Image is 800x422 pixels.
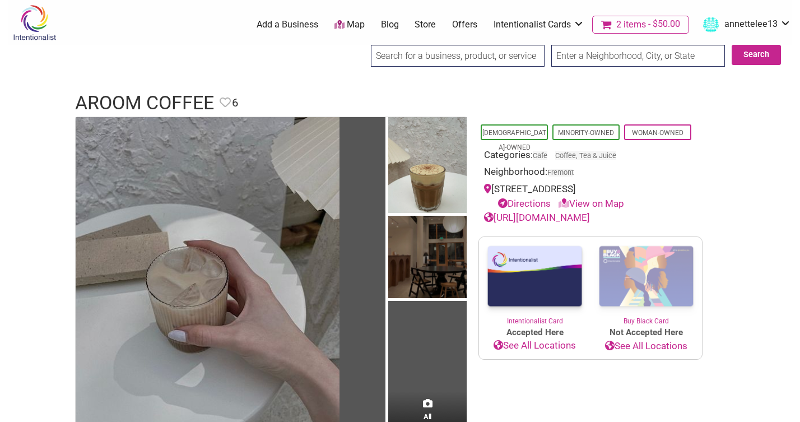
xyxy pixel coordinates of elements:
[559,198,624,209] a: View on Map
[732,45,781,65] button: Search
[479,338,590,353] a: See All Locations
[484,212,590,223] a: [URL][DOMAIN_NAME]
[646,20,680,29] span: $50.00
[334,18,365,31] a: Map
[551,45,725,67] input: Enter a Neighborhood, City, or State
[590,326,702,339] span: Not Accepted Here
[479,237,590,316] img: Intentionalist Card
[590,237,702,317] img: Buy Black Card
[75,90,214,117] h1: Aroom Coffee
[494,18,584,31] a: Intentionalist Cards
[555,151,616,160] a: Coffee, Tea & Juice
[257,18,318,31] a: Add a Business
[697,15,791,35] a: annettelee13
[482,129,546,151] a: [DEMOGRAPHIC_DATA]-Owned
[479,237,590,326] a: Intentionalist Card
[498,198,551,209] a: Directions
[479,326,590,339] span: Accepted Here
[601,19,614,30] i: Cart
[388,117,467,216] img: Egg coffee from Aroom Coffee
[484,182,697,211] div: [STREET_ADDRESS]
[220,97,231,108] i: Favorite
[452,18,477,31] a: Offers
[547,169,574,177] span: Fremont
[8,4,61,41] img: Intentionalist
[388,216,467,300] img: The inside of Aroom Coffee
[415,18,436,31] a: Store
[590,339,702,354] a: See All Locations
[590,237,702,327] a: Buy Black Card
[533,151,547,160] a: Cafe
[632,129,683,137] a: Woman-Owned
[232,94,238,112] span: 6
[371,45,545,67] input: Search for a business, product, or service
[381,18,399,31] a: Blog
[558,129,614,137] a: Minority-Owned
[484,148,697,165] div: Categories:
[616,20,646,29] span: 2 items
[484,165,697,182] div: Neighborhood:
[592,16,689,34] a: Cart2 items$50.00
